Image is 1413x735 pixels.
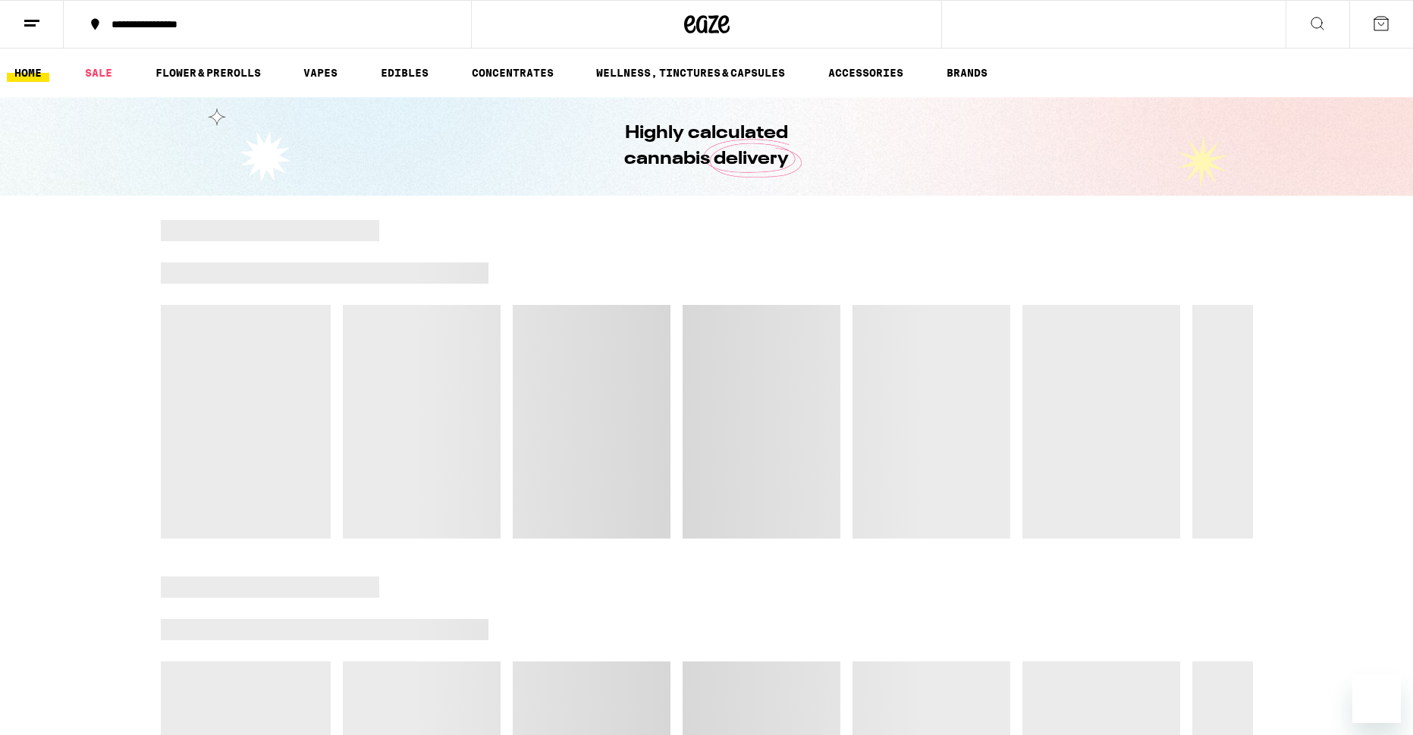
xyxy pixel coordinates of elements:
a: EDIBLES [373,64,436,82]
a: CONCENTRATES [464,64,561,82]
a: BRANDS [939,64,995,82]
h1: Highly calculated cannabis delivery [582,121,832,172]
a: SALE [77,64,120,82]
a: WELLNESS, TINCTURES & CAPSULES [589,64,793,82]
a: FLOWER & PREROLLS [148,64,268,82]
a: HOME [7,64,49,82]
a: VAPES [296,64,345,82]
a: ACCESSORIES [821,64,911,82]
iframe: Button to launch messaging window [1352,674,1401,723]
